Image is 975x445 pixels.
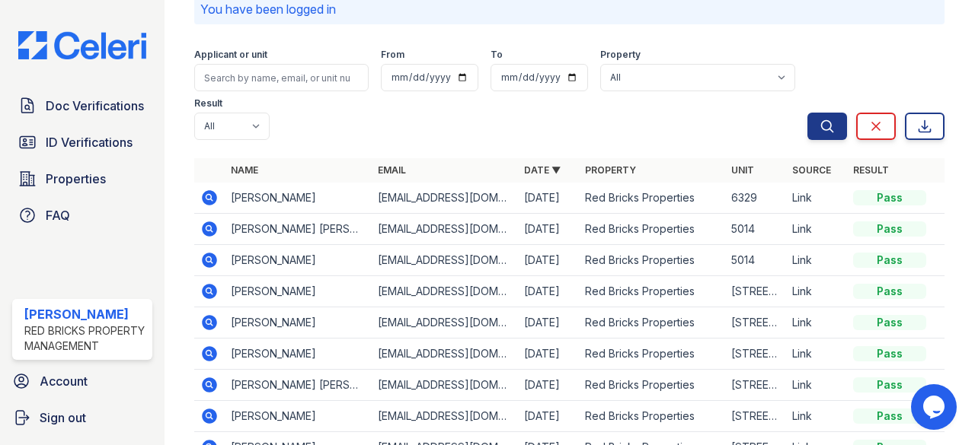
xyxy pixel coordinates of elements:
td: [EMAIL_ADDRESS][DOMAIN_NAME] [372,214,518,245]
a: Result [853,164,889,176]
td: Link [786,339,847,370]
a: Email [378,164,406,176]
td: 5014 [725,245,786,276]
img: CE_Logo_Blue-a8612792a0a2168367f1c8372b55b34899dd931a85d93a1a3d3e32e68fde9ad4.png [6,31,158,60]
div: Pass [853,377,926,393]
td: Red Bricks Properties [579,339,725,370]
iframe: chat widget [911,384,960,430]
label: To [491,49,503,61]
span: FAQ [46,206,70,224]
a: Doc Verifications [12,91,152,121]
td: [DATE] [518,276,579,307]
td: Red Bricks Properties [579,307,725,339]
td: [EMAIL_ADDRESS][DOMAIN_NAME] [372,183,518,214]
td: [PERSON_NAME] [PERSON_NAME] [225,370,371,401]
td: [DATE] [518,307,579,339]
td: [EMAIL_ADDRESS][DOMAIN_NAME] [372,401,518,432]
a: Properties [12,164,152,194]
td: 6329 [725,183,786,214]
input: Search by name, email, or unit number [194,64,369,91]
a: Account [6,366,158,396]
td: Red Bricks Properties [579,276,725,307]
td: [DATE] [518,339,579,370]
label: Property [600,49,641,61]
td: [PERSON_NAME] [225,276,371,307]
div: Pass [853,346,926,361]
td: [EMAIL_ADDRESS][DOMAIN_NAME] [372,245,518,276]
td: [PERSON_NAME] [225,339,371,370]
td: [DATE] [518,401,579,432]
td: [DATE] [518,214,579,245]
td: [DATE] [518,370,579,401]
span: ID Verifications [46,133,133,151]
td: [STREET_ADDRESS][PERSON_NAME] [725,276,786,307]
td: [EMAIL_ADDRESS][DOMAIN_NAME] [372,339,518,370]
td: [EMAIL_ADDRESS][DOMAIN_NAME] [372,370,518,401]
td: Red Bricks Properties [579,401,725,432]
a: Property [585,164,636,176]
a: Sign out [6,402,158,433]
td: [PERSON_NAME] [225,245,371,276]
td: [STREET_ADDRESS] [725,401,786,432]
td: Red Bricks Properties [579,245,725,276]
a: Date ▼ [524,164,561,176]
td: [EMAIL_ADDRESS][DOMAIN_NAME] [372,276,518,307]
td: [PERSON_NAME] [225,183,371,214]
td: [EMAIL_ADDRESS][DOMAIN_NAME] [372,307,518,339]
div: Red Bricks Property Management [24,323,146,354]
div: Pass [853,408,926,424]
td: [PERSON_NAME] [PERSON_NAME] [225,214,371,245]
td: Link [786,401,847,432]
td: [DATE] [518,245,579,276]
td: [DATE] [518,183,579,214]
label: Result [194,97,222,110]
td: [STREET_ADDRESS] [725,370,786,401]
td: 5014 [725,214,786,245]
a: Unit [731,164,754,176]
div: Pass [853,253,926,268]
td: Link [786,276,847,307]
td: Red Bricks Properties [579,370,725,401]
td: Link [786,370,847,401]
a: ID Verifications [12,127,152,157]
label: From [381,49,404,61]
td: [PERSON_NAME] [225,307,371,339]
div: Pass [853,284,926,299]
a: FAQ [12,200,152,230]
td: [PERSON_NAME] [225,401,371,432]
td: Link [786,245,847,276]
td: Red Bricks Properties [579,214,725,245]
a: Source [792,164,831,176]
span: Properties [46,170,106,188]
td: Link [786,183,847,214]
span: Account [40,372,88,390]
span: Sign out [40,408,86,427]
td: Link [786,307,847,339]
label: Applicant or unit [194,49,267,61]
div: Pass [853,315,926,330]
a: Name [231,164,258,176]
span: Doc Verifications [46,97,144,115]
td: Link [786,214,847,245]
td: [STREET_ADDRESS] [725,307,786,339]
div: [PERSON_NAME] [24,305,146,323]
div: Pass [853,190,926,205]
div: Pass [853,221,926,237]
td: Red Bricks Properties [579,183,725,214]
td: [STREET_ADDRESS] [725,339,786,370]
